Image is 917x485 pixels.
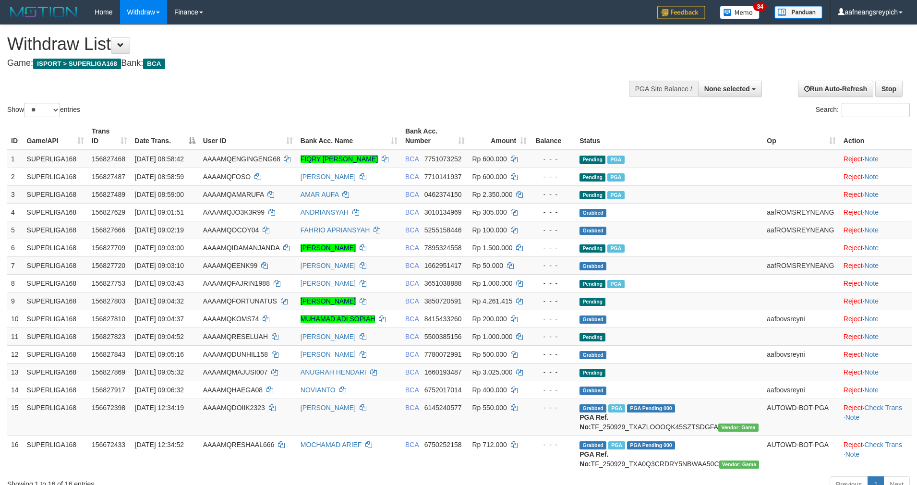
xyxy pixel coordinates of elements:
span: Rp 200.000 [472,315,507,323]
button: None selected [698,81,762,97]
th: Op: activate to sort column ascending [763,122,840,150]
td: 3 [7,185,23,203]
img: MOTION_logo.png [7,5,80,19]
span: [DATE] 09:03:10 [135,262,184,269]
a: Note [864,155,879,163]
a: Reject [844,368,863,376]
th: Trans ID: activate to sort column ascending [88,122,131,150]
div: - - - [534,225,572,235]
td: SUPERLIGA168 [23,436,88,473]
div: - - - [534,440,572,449]
td: · [840,239,912,256]
h1: Withdraw List [7,35,602,54]
span: Pending [579,173,605,182]
td: aafROMSREYNEANG [763,256,840,274]
a: Note [845,450,860,458]
th: Status [576,122,763,150]
span: AAAAMQEENK99 [203,262,258,269]
span: AAAAMQMAJUSI007 [203,368,268,376]
a: Note [864,368,879,376]
th: ID [7,122,23,150]
a: Note [864,191,879,198]
a: [PERSON_NAME] [301,333,356,340]
span: AAAAMQHAEGA08 [203,386,263,394]
span: Rp 1.000.000 [472,333,513,340]
span: [DATE] 09:05:32 [135,368,184,376]
a: Note [864,244,879,252]
div: - - - [534,207,572,217]
span: 156827629 [92,208,125,216]
span: AAAAMQFOSO [203,173,251,181]
td: aafbovsreyni [763,310,840,327]
a: Run Auto-Refresh [798,81,873,97]
td: 12 [7,345,23,363]
a: Reject [844,208,863,216]
a: [PERSON_NAME] [301,244,356,252]
span: Rp 4.261.415 [472,297,513,305]
span: 156827468 [92,155,125,163]
a: Reject [844,315,863,323]
a: AMAR AUFA [301,191,338,198]
a: [PERSON_NAME] [301,262,356,269]
span: Copy 3850720591 to clipboard [424,297,462,305]
a: Reject [844,191,863,198]
a: Note [864,262,879,269]
span: Rp 600.000 [472,173,507,181]
span: 156827810 [92,315,125,323]
span: Pending [579,191,605,199]
span: Copy 3651038888 to clipboard [424,279,462,287]
span: BCA [405,333,419,340]
span: AAAAMQDUNHIL158 [203,351,268,358]
span: Copy 1662951417 to clipboard [424,262,462,269]
div: PGA Site Balance / [629,81,698,97]
td: · [840,221,912,239]
span: BCA [405,173,419,181]
span: Grabbed [579,387,606,395]
span: Rp 1.500.000 [472,244,513,252]
td: TF_250929_TXAZLOOOQK45SZTSDGFA [576,399,763,436]
span: 156827489 [92,191,125,198]
span: PGA Pending [627,441,675,449]
td: SUPERLIGA168 [23,345,88,363]
a: Note [864,279,879,287]
span: BCA [405,155,419,163]
span: AAAAMQKOMS74 [203,315,259,323]
td: · · [840,399,912,436]
td: SUPERLIGA168 [23,221,88,239]
span: AAAAMQJO3K3R99 [203,208,265,216]
div: - - - [534,367,572,377]
div: - - - [534,385,572,395]
a: Note [864,173,879,181]
span: Copy 7895324558 to clipboard [424,244,462,252]
span: [DATE] 09:06:32 [135,386,184,394]
td: 10 [7,310,23,327]
div: - - - [534,296,572,306]
td: · [840,150,912,168]
a: Reject [844,262,863,269]
td: 4 [7,203,23,221]
span: None selected [704,85,750,93]
td: SUPERLIGA168 [23,168,88,185]
span: BCA [405,441,419,449]
a: Reject [844,351,863,358]
span: [DATE] 09:03:00 [135,244,184,252]
img: Button%20Memo.svg [720,6,760,19]
a: ANDRIANSYAH [301,208,349,216]
span: 156827753 [92,279,125,287]
a: Check Trans [864,404,902,412]
a: Reject [844,297,863,305]
div: - - - [534,190,572,199]
span: Marked by aafsoycanthlai [607,156,624,164]
span: [DATE] 09:04:52 [135,333,184,340]
span: Rp 400.000 [472,386,507,394]
span: AAAAMQOCOY04 [203,226,259,234]
img: panduan.png [774,6,822,19]
td: · [840,168,912,185]
span: Grabbed [579,262,606,270]
a: MUHAMAD ADI SOPIAH [301,315,375,323]
span: Copy 0462374150 to clipboard [424,191,462,198]
span: Pending [579,244,605,253]
span: [DATE] 09:05:16 [135,351,184,358]
td: SUPERLIGA168 [23,150,88,168]
span: [DATE] 12:34:19 [135,404,184,412]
